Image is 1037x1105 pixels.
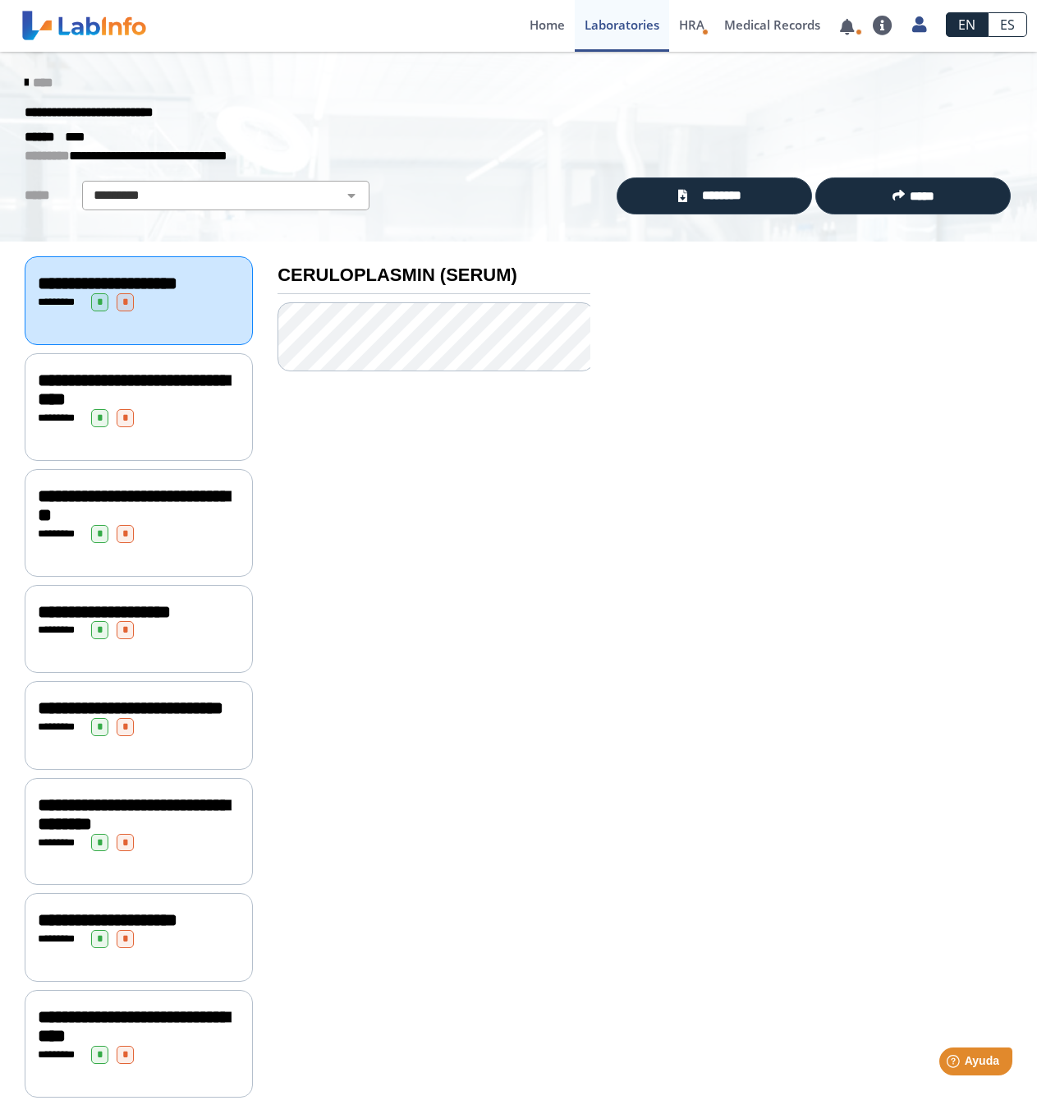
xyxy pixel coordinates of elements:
iframe: Help widget launcher [891,1041,1019,1087]
a: EN [946,12,988,37]
span: HRA [679,16,704,33]
b: CERULOPLASMIN (SERUM) [278,265,516,285]
a: ES [988,12,1027,37]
